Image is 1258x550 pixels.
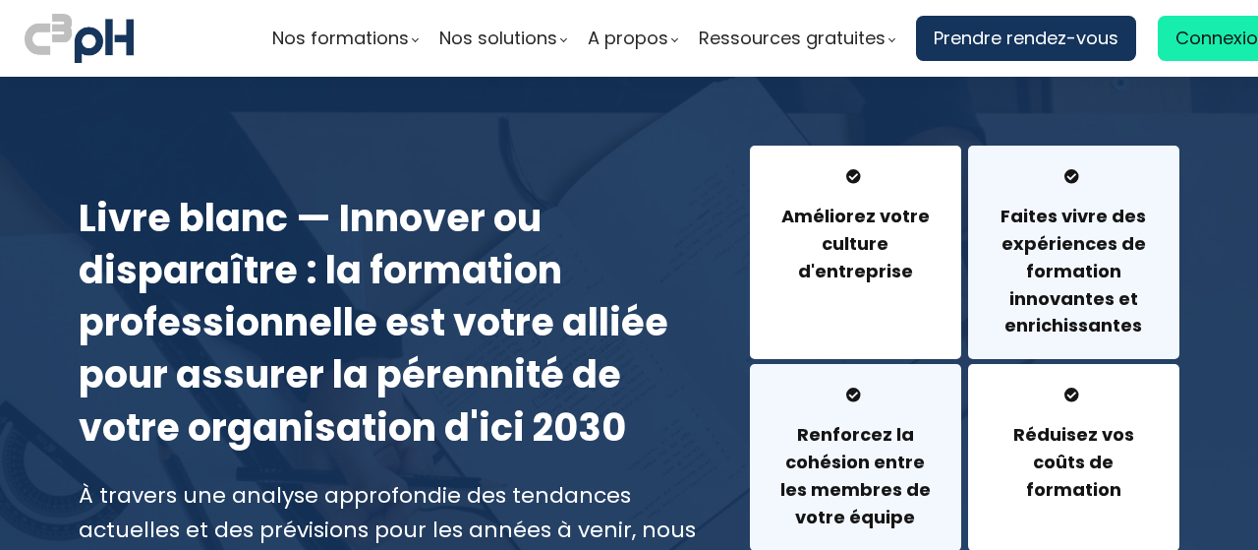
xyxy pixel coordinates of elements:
span: Nos formations [272,24,409,53]
span: Nos solutions [439,24,557,53]
span: A propos [588,24,668,53]
h4: Réduisez vos coûts de formation [993,421,1155,504]
h4: Renforcez la cohésion entre les membres de votre équipe [774,421,937,531]
a: Prendre rendez-vous [916,16,1136,61]
h4: Améliorez votre culture d'entreprise [774,203,937,285]
span: Prendre rendez-vous [934,24,1118,53]
img: logo C3PH [25,10,134,67]
h3: Livre blanc — Innover ou disparaître : la formation professionnelle est votre alliée pour assurer... [79,192,701,454]
h4: Faites vivre des expériences de formation innovantes et enrichissantes​ [993,203,1155,339]
span: Ressources gratuites [699,24,886,53]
